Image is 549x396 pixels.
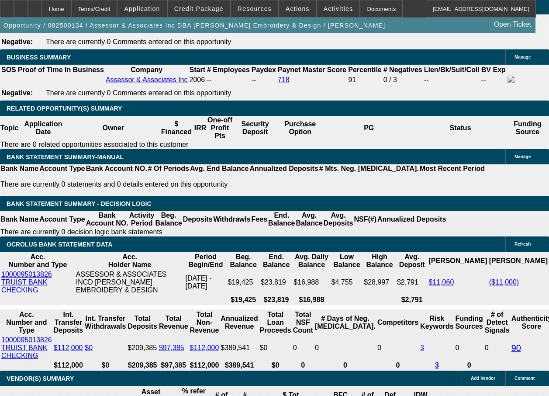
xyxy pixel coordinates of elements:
th: Purchase Option [277,116,323,140]
th: $112,000 [190,361,220,370]
th: Funding Sources [455,310,483,335]
div: 91 [348,76,381,84]
a: ($11,000) [489,278,519,286]
th: Low Balance [331,253,363,269]
button: Credit Package [168,0,230,17]
span: -- [207,76,212,83]
a: 1000095013826 TRUIST BANK CHECKING [1,336,52,359]
th: $16,988 [293,295,330,304]
th: Sum of the Total NSF Count and Total Overdraft Fee Count from Ocrolus [293,310,314,335]
button: Application [117,0,166,17]
th: Annualized Deposits [249,164,318,173]
span: BANK STATEMENT SUMMARY-MANUAL [7,153,124,160]
button: Activities [317,0,360,17]
th: Annualized Deposits [377,211,446,228]
th: Fees [251,211,268,228]
th: $0 [84,361,126,370]
td: 0 [455,336,483,360]
th: Account Type [39,164,86,173]
th: Bank Account NO. [86,211,129,228]
td: 0 [314,336,376,360]
b: Paynet Master Score [278,66,346,73]
a: Assessor & Associates Inc [106,76,188,83]
th: Competitors [377,310,419,335]
th: Int. Transfer Deposits [53,310,84,335]
b: Negative: [1,89,33,97]
b: Start [190,66,205,73]
span: Credit Package [174,5,224,12]
span: Resources [238,5,272,12]
th: High Balance [363,253,396,269]
span: There are currently 0 Comments entered on this opportunity [46,38,231,45]
th: # Days of Neg. [MEDICAL_DATA]. [314,310,376,335]
th: Beg. Balance [227,253,259,269]
th: Int. Transfer Withdrawals [84,310,126,335]
span: There are currently 0 Comments entered on this opportunity [46,89,231,97]
b: Percentile [348,66,381,73]
th: PG [323,116,414,140]
th: Avg. Daily Balance [293,253,330,269]
td: $28,997 [363,270,396,295]
span: Comment [514,376,535,381]
span: Manage [514,55,531,59]
td: $2,791 [397,270,428,295]
th: # Mts. Neg. [MEDICAL_DATA]. [319,164,419,173]
span: BUSINESS SUMMARY [7,54,71,61]
th: Most Recent Period [419,164,485,173]
th: Application Date [19,116,67,140]
th: IRR [194,116,207,140]
th: Avg. Balance [295,211,323,228]
div: $389,541 [221,344,258,352]
a: $97,385 [159,344,184,351]
td: -- [481,75,506,85]
td: 2006 [189,75,206,85]
th: $23,819 [260,295,292,304]
th: 0 [455,361,483,370]
th: Risk Keywords [420,310,454,335]
td: ASSESSOR & ASSOCIATES INCD [PERSON_NAME] EMBROIDERY & DESIGN [76,270,184,295]
td: -- [251,75,276,85]
th: # of Detect Signals [484,310,510,335]
th: $209,385 [127,361,158,370]
th: $97,385 [159,361,189,370]
td: $19,425 [227,270,259,295]
a: $11,060 [428,278,454,286]
th: 0 [314,361,376,370]
span: Bank Statement Summary - Decision Logic [7,200,152,207]
td: $23,819 [260,270,292,295]
b: Negative: [1,38,33,45]
span: RELATED OPPORTUNITY(S) SUMMARY [7,105,122,112]
th: Acc. Number and Type [1,253,75,269]
th: Period Begin/End [185,253,226,269]
th: Total Revenue [159,310,189,335]
button: Actions [279,0,316,17]
th: $2,791 [397,295,428,304]
td: [DATE] - [DATE] [185,270,226,295]
th: 0 [377,361,419,370]
span: Refresh [514,242,531,247]
span: VENDOR(S) SUMMARY [7,375,74,382]
b: Company [131,66,162,73]
th: End. Balance [260,253,292,269]
th: Total Non-Revenue [190,310,220,335]
th: Avg. Deposit [397,253,428,269]
span: Manage [514,154,531,159]
th: $ Financed [159,116,194,140]
td: $4,755 [331,270,363,295]
th: SOS [1,66,17,74]
b: Lien/Bk/Suit/Coll [424,66,480,73]
th: Withdrawls [213,211,251,228]
th: Total Deposits [127,310,158,335]
th: Deposits [183,211,213,228]
th: # Of Periods [148,164,190,173]
b: # Negatives [383,66,422,73]
td: -- [424,75,480,85]
a: $112,000 [54,344,83,351]
th: Avg. End Balance [190,164,249,173]
td: $0 [259,336,292,360]
span: Application [124,5,160,12]
a: Open Ticket [490,17,535,32]
span: Activities [324,5,353,12]
a: 3 [435,361,439,369]
a: 1000095013826 TRUIST BANK CHECKING [1,271,52,294]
